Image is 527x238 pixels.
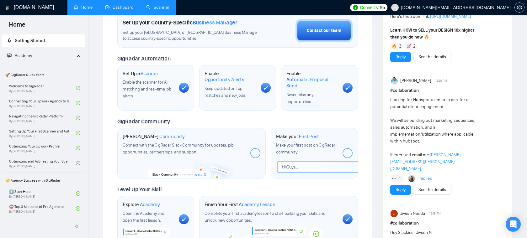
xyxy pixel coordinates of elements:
[76,101,80,105] span: check-circle
[391,77,398,85] img: Bohdan Pyrih
[276,133,319,140] h1: Make your
[15,53,32,58] span: Academy
[400,77,431,84] span: [PERSON_NAME]
[9,96,76,110] a: Connecting Your Upwork Agency to GigRadarBy[PERSON_NAME]
[391,210,398,217] img: Jivesh Nanda
[393,5,397,10] span: user
[396,54,406,60] a: Reply
[117,55,170,62] span: GigRadar Automation
[123,19,237,26] h1: Set up your Country-Specific
[4,20,30,33] span: Home
[148,157,237,178] img: slackcommunity-bg.png
[400,210,425,217] span: Jivesh Nanda
[276,142,335,155] span: Make your first post on GigRadar community.
[307,27,341,34] div: Contact our team
[76,206,80,211] span: check-circle
[123,201,160,208] h1: Explore
[7,53,32,58] span: Academy
[295,19,353,42] button: Contact our team
[390,28,474,40] strong: Learn HOW to SELL your DESIGN 10x higher than you do now
[424,34,429,40] span: 🔥
[123,211,164,223] span: Open the Academy and open the first lesson.
[141,70,158,77] span: Scanner
[9,141,76,155] a: Optimizing Your Upwork ProfileBy[PERSON_NAME]
[390,220,504,227] h1: # collaboration
[286,70,338,89] h1: Enable
[117,118,170,125] span: GigRadar Community
[407,44,411,49] img: 🚀
[514,3,524,13] button: setting
[9,111,76,125] a: Navigating the GigRadar PlatformBy[PERSON_NAME]
[3,174,85,187] span: 👑 Agency Success with GigRadar
[514,5,524,10] a: setting
[360,4,379,11] span: Connects:
[76,116,80,120] span: check-circle
[299,133,319,140] span: First Post
[205,86,246,98] span: Keep updated on top matches and new jobs.
[76,191,80,196] span: check-circle
[239,201,275,208] span: Academy Lesson
[9,156,76,170] a: Optimizing and A/B Testing Your Scanner for Better ResultsBy[PERSON_NAME]
[7,38,12,43] span: rocket
[390,96,482,172] div: Looking for Hubspot team or expert for a potential client engagement. We will be building out mar...
[392,44,397,49] img: 🔥
[413,185,451,195] button: See the details
[390,52,411,62] button: Reply
[105,5,134,10] a: dashboardDashboard
[76,131,80,135] span: check-circle
[146,5,169,10] a: searchScanner
[418,175,432,182] a: 1replies
[390,87,504,94] h1: # collaboration
[408,175,415,182] img: Mariia Heshka
[380,4,385,11] span: 95
[7,53,12,58] span: fund-projection-screen
[396,186,406,193] a: Reply
[430,14,471,19] a: [URL][DOMAIN_NAME]
[76,161,80,165] span: check-circle
[5,3,10,13] img: logo
[286,76,338,89] span: Automatic Proposal Send
[418,186,446,193] a: See the details
[76,146,80,150] span: check-circle
[390,152,460,171] a: [PERSON_NAME][EMAIL_ADDRESS][PERSON_NAME][DOMAIN_NAME]
[2,34,85,47] li: Getting Started
[205,70,256,83] h1: Enable
[193,19,237,26] span: Business Manager
[435,78,447,84] span: 12:28 PM
[399,43,402,49] span: 3
[9,202,76,215] a: ⛔ Top 3 Mistakes of Pro AgenciesBy[PERSON_NAME]
[205,211,326,223] span: Complete your first academy lesson to start building your skills and unlock new opportunities.
[123,142,234,155] span: Connect with the GigRadar Slack Community for updates, job opportunities, partnerships, and support.
[9,187,76,200] a: 1️⃣ Start HereBy[PERSON_NAME]
[9,81,76,95] a: Welcome to GigRadarBy[PERSON_NAME]
[205,201,275,208] h1: Finish Your First
[353,5,358,10] img: upwork-logo.png
[75,223,81,230] span: double-left
[74,5,93,10] a: homeHome
[205,76,244,83] span: Opportunity Alerts
[123,70,158,77] h1: Set Up a
[117,186,162,193] span: Level Up Your Skill
[123,30,261,42] span: Set up your [GEOGRAPHIC_DATA] or [GEOGRAPHIC_DATA] Business Manager to access country-specific op...
[286,92,313,104] span: Never miss any opportunities.
[506,217,521,232] div: Open Intercom Messenger
[123,80,171,99] span: Enable the scanner for AI matching and real-time job alerts.
[159,133,185,140] span: Community
[3,69,85,81] span: 🚀 GigRadar Quick Start
[15,38,45,43] span: Getting Started
[9,126,76,140] a: Setting Up Your First Scanner and Auto-BidderBy[PERSON_NAME]
[413,52,451,62] button: See the details
[429,211,441,216] span: 12:18 PM
[76,86,80,90] span: check-circle
[140,201,160,208] span: Academy
[413,43,416,49] span: 2
[390,185,411,195] button: Reply
[418,54,446,60] a: See the details
[123,133,185,140] h1: [PERSON_NAME]
[399,175,401,182] span: 1
[392,176,397,181] img: 👀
